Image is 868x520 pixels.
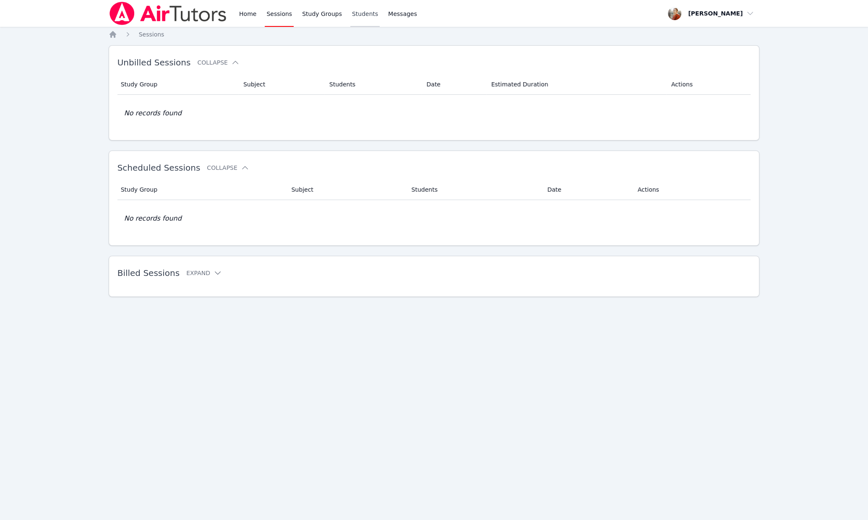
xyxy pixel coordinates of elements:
span: Billed Sessions [117,268,180,278]
span: Sessions [139,31,164,38]
button: Collapse [207,164,249,172]
a: Sessions [139,30,164,39]
th: Subject [238,74,324,95]
th: Students [407,179,542,200]
td: No records found [117,200,751,237]
th: Estimated Duration [486,74,666,95]
th: Actions [633,179,751,200]
th: Study Group [117,74,238,95]
th: Subject [286,179,406,200]
th: Study Group [117,179,287,200]
button: Expand [186,269,222,277]
nav: Breadcrumb [109,30,760,39]
td: No records found [117,95,751,132]
th: Students [324,74,422,95]
img: Air Tutors [109,2,227,25]
th: Actions [666,74,751,95]
span: Messages [388,10,417,18]
th: Date [542,179,632,200]
span: Scheduled Sessions [117,163,201,173]
button: Collapse [197,58,239,67]
span: Unbilled Sessions [117,57,191,68]
th: Date [422,74,486,95]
